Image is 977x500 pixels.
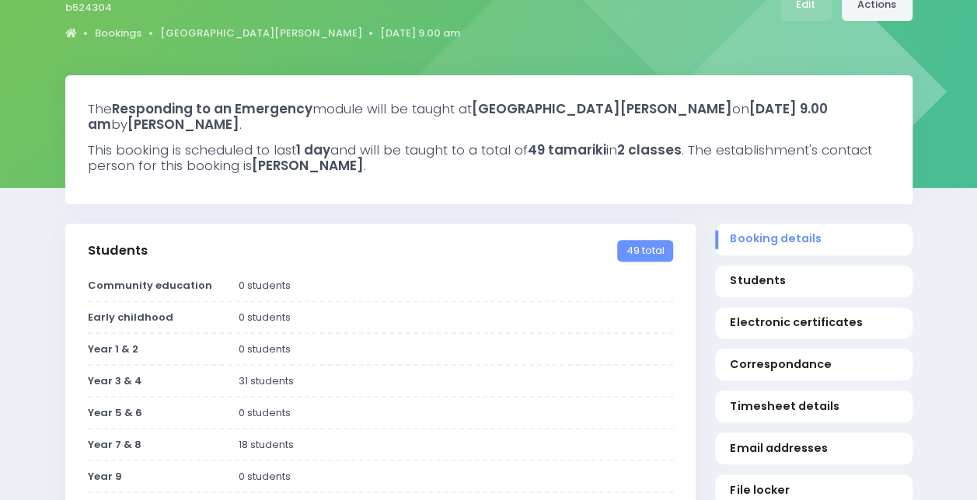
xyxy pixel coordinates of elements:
a: Students [715,266,912,297]
strong: Year 7 & 8 [88,437,141,452]
div: 0 students [229,278,682,293]
h3: This booking is scheduled to last and will be taught to a total of in . The establishment's conta... [88,142,890,174]
strong: Early childhood [88,310,173,325]
strong: [PERSON_NAME] [127,115,239,134]
strong: [DATE] 9.00 am [88,99,828,134]
strong: [PERSON_NAME] [252,156,364,175]
span: Electronic certificates [730,314,897,331]
a: Booking details [715,224,912,255]
strong: 2 classes [617,141,682,159]
span: Students [730,273,897,289]
div: 18 students [229,437,682,453]
strong: 49 tamariki [528,141,606,159]
span: Email addresses [730,440,897,457]
strong: Year 5 & 6 [88,405,142,420]
strong: 1 day [296,141,330,159]
h3: The module will be taught at on by . [88,101,890,133]
strong: Responding to an Emergency [112,99,312,118]
div: 0 students [229,405,682,421]
span: File locker [730,482,897,498]
strong: Year 9 [88,469,122,484]
strong: [GEOGRAPHIC_DATA][PERSON_NAME] [472,99,732,118]
span: Correspondance [730,356,897,373]
div: 0 students [229,310,682,325]
strong: Community education [88,278,212,293]
a: Email addresses [715,432,912,464]
span: 49 total [617,240,672,262]
a: Electronic certificates [715,307,912,339]
a: Correspondance [715,349,912,380]
div: 0 students [229,342,682,357]
a: [DATE] 9.00 am [380,26,460,41]
div: 31 students [229,373,682,389]
span: Booking details [730,231,897,247]
a: [GEOGRAPHIC_DATA][PERSON_NAME] [160,26,362,41]
h3: Students [88,243,148,259]
strong: Year 3 & 4 [88,373,142,388]
strong: Year 1 & 2 [88,342,138,356]
a: Bookings [95,26,141,41]
div: 0 students [229,469,682,484]
span: Timesheet details [730,398,897,415]
a: Timesheet details [715,391,912,422]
